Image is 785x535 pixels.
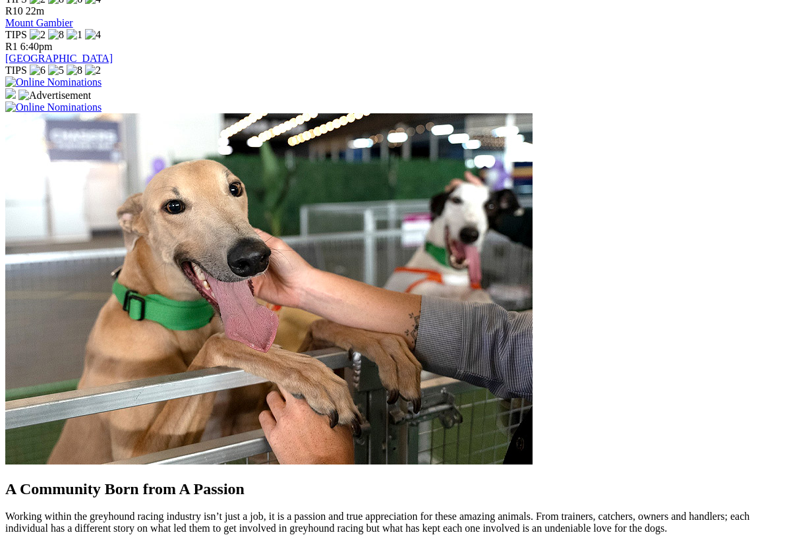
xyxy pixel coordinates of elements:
img: Online Nominations [5,101,102,113]
img: Advertisement [18,90,91,101]
img: 5 [48,65,64,76]
img: 4 [85,29,101,41]
img: 1 [67,29,82,41]
img: Westy_Cropped.jpg [5,113,533,465]
span: 22m [26,5,44,16]
a: [GEOGRAPHIC_DATA] [5,53,113,64]
h2: A Community Born from A Passion [5,480,780,498]
img: Online Nominations [5,76,102,88]
img: 8 [48,29,64,41]
span: TIPS [5,29,27,40]
img: 2 [85,65,101,76]
img: 15187_Greyhounds_GreysPlayCentral_Resize_SA_WebsiteBanner_300x115_2025.jpg [5,88,16,99]
img: 2 [30,29,45,41]
p: Working within the greyhound racing industry isn’t just a job, it is a passion and true appreciat... [5,511,780,534]
span: 6:40pm [20,41,53,52]
img: 8 [67,65,82,76]
span: TIPS [5,65,27,76]
img: 6 [30,65,45,76]
span: R10 [5,5,23,16]
span: R1 [5,41,18,52]
a: Mount Gambier [5,17,73,28]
